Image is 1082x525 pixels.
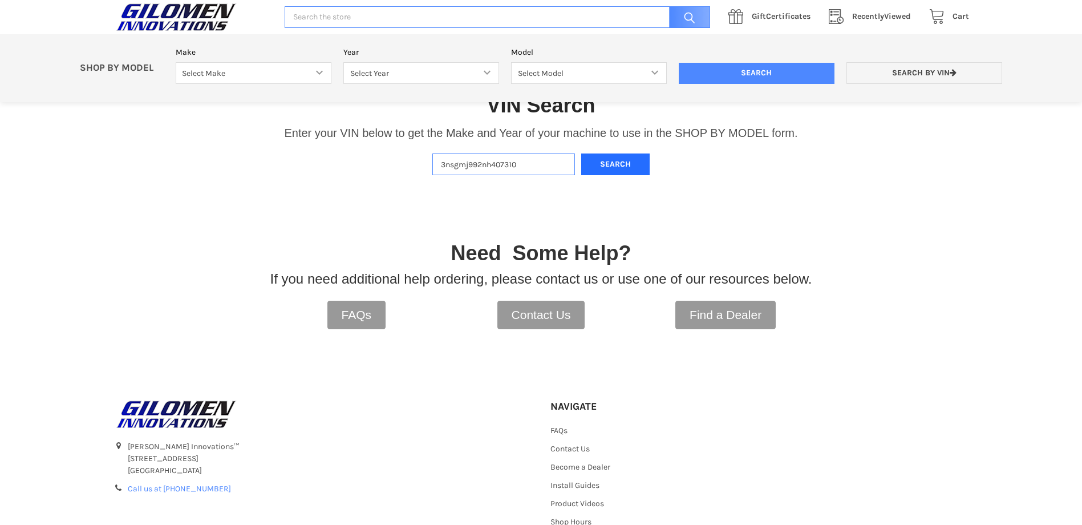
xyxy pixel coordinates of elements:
[284,124,797,142] p: Enter your VIN below to get the Make and Year of your machine to use in the SHOP BY MODEL form.
[953,11,969,21] span: Cart
[343,46,499,58] label: Year
[550,426,568,435] a: FAQs
[722,10,822,24] a: GiftCertificates
[176,46,331,58] label: Make
[550,499,604,508] a: Product Videos
[327,301,386,329] a: FAQs
[852,11,884,21] span: Recently
[852,11,911,21] span: Viewed
[581,154,650,176] button: Search
[114,400,239,429] img: GILOMEN INNOVATIONS
[114,400,532,429] a: GILOMEN INNOVATIONS
[285,6,710,29] input: Search the store
[923,10,969,24] a: Cart
[114,3,239,31] img: GILOMEN INNOVATIONS
[822,10,923,24] a: RecentlyViewed
[451,238,631,269] p: Need Some Help?
[432,154,575,176] input: Enter VIN of your machine
[74,62,170,74] p: SHOP BY MODEL
[846,62,1002,84] a: Search by VIN
[675,301,776,329] a: Find a Dealer
[550,444,590,454] a: Contact Us
[752,11,811,21] span: Certificates
[752,11,766,21] span: Gift
[663,6,710,29] input: Search
[497,301,585,329] a: Contact Us
[679,63,834,84] input: Search
[114,3,273,31] a: GILOMEN INNOVATIONS
[487,92,595,118] h1: VIN Search
[128,441,532,476] address: [PERSON_NAME] Innovations™ [STREET_ADDRESS] [GEOGRAPHIC_DATA]
[550,400,678,413] h5: Navigate
[550,462,610,472] a: Become a Dealer
[511,46,667,58] label: Model
[270,269,812,289] p: If you need additional help ordering, please contact us or use one of our resources below.
[128,484,231,494] a: Call us at [PHONE_NUMBER]
[550,480,599,490] a: Install Guides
